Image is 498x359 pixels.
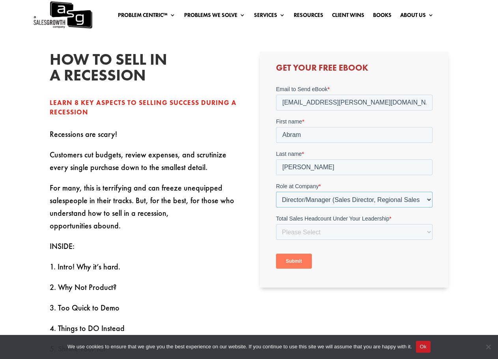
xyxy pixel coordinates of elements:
[50,281,238,301] p: 2. Why Not Product?
[484,343,492,351] span: No
[50,181,238,240] p: For many, this is terrifying and can freeze unequipped salespeople in their tracks. But, for the ...
[416,341,431,353] button: Ok
[184,12,245,21] a: Problems We Solve
[276,64,433,76] h3: Get Your Free Ebook
[254,12,285,21] a: Services
[276,85,433,275] iframe: Form 0
[50,301,238,322] p: 3. Too Quick to Demo
[373,12,392,21] a: Books
[50,128,238,148] p: Recessions are scary!
[118,12,175,21] a: Problem Centric™
[50,148,238,181] p: Customers cut budgets, review expenses, and scrutinize every single purchase down to the smallest...
[67,343,412,351] span: We use cookies to ensure that we give you the best experience on our website. If you continue to ...
[50,260,238,281] p: 1. Intro! Why it’s hard.
[50,98,238,117] div: Learn 8 Key aspects to selling success during a recession
[294,12,323,21] a: Resources
[332,12,364,21] a: Client Wins
[50,322,238,342] p: 4. Things to DO Instead
[400,12,434,21] a: About Us
[50,52,168,87] h2: How to sell in a recession
[50,240,238,260] p: INSIDE:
